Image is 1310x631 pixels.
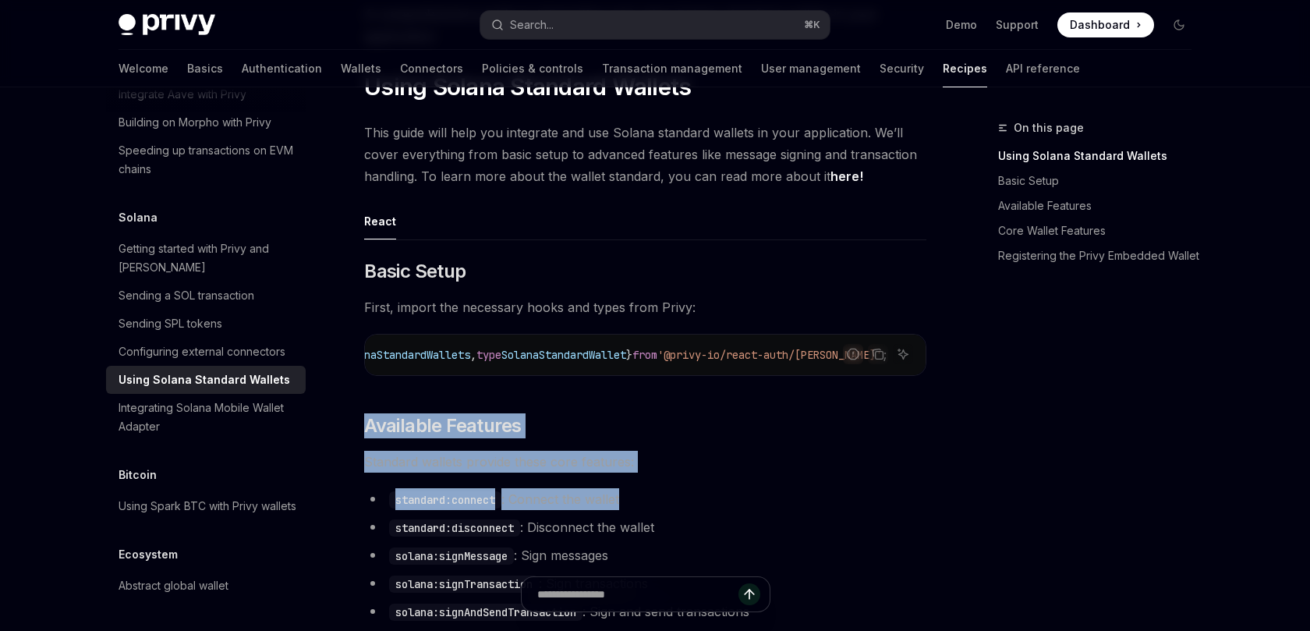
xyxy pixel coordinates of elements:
[476,348,501,362] span: type
[1014,119,1084,137] span: On this page
[482,50,583,87] a: Policies & controls
[998,144,1204,168] a: Using Solana Standard Wallets
[510,16,554,34] div: Search...
[242,50,322,87] a: Authentication
[119,141,296,179] div: Speeding up transactions on EVM chains
[106,394,306,441] a: Integrating Solana Mobile Wallet Adapter
[119,50,168,87] a: Welcome
[830,168,863,185] a: here!
[761,50,861,87] a: User management
[998,193,1204,218] a: Available Features
[537,577,738,612] input: Ask a question...
[364,451,926,473] span: Standard wallets provide these core features:
[843,344,863,364] button: Report incorrect code
[106,310,306,338] a: Sending SPL tokens
[480,11,830,39] button: Open search
[119,370,290,389] div: Using Solana Standard Wallets
[119,399,296,436] div: Integrating Solana Mobile Wallet Adapter
[364,413,521,438] span: Available Features
[996,17,1039,33] a: Support
[998,218,1204,243] a: Core Wallet Features
[341,50,381,87] a: Wallets
[998,168,1204,193] a: Basic Setup
[1167,12,1191,37] button: Toggle dark mode
[364,488,926,510] li: : Connect the wallet
[364,203,396,239] div: React
[943,50,987,87] a: Recipes
[389,519,520,537] code: standard:disconnect
[320,348,470,362] span: useSolanaStandardWallets
[501,348,626,362] span: SolanaStandardWallet
[106,136,306,183] a: Speeding up transactions on EVM chains
[893,344,913,364] button: Ask AI
[119,545,178,564] h5: Ecosystem
[657,348,882,362] span: '@privy-io/react-auth/[PERSON_NAME]'
[364,296,926,318] span: First, import the necessary hooks and types from Privy:
[1070,17,1130,33] span: Dashboard
[119,208,158,227] h5: Solana
[106,338,306,366] a: Configuring external connectors
[364,122,926,187] span: This guide will help you integrate and use Solana standard wallets in your application. We’ll cov...
[364,573,926,594] li: : Sign transactions
[106,572,306,600] a: Abstract global wallet
[119,239,296,277] div: Getting started with Privy and [PERSON_NAME]
[868,344,888,364] button: Copy the contents from the code block
[187,50,223,87] a: Basics
[119,314,222,333] div: Sending SPL tokens
[880,50,924,87] a: Security
[804,19,820,31] span: ⌘ K
[119,113,271,132] div: Building on Morpho with Privy
[1057,12,1154,37] a: Dashboard
[106,108,306,136] a: Building on Morpho with Privy
[119,342,285,361] div: Configuring external connectors
[389,548,514,565] code: solana:signMessage
[119,466,157,484] h5: Bitcoin
[470,348,476,362] span: ,
[626,348,632,362] span: }
[364,516,926,538] li: : Disconnect the wallet
[106,492,306,520] a: Using Spark BTC with Privy wallets
[400,50,463,87] a: Connectors
[946,17,977,33] a: Demo
[119,286,254,305] div: Sending a SOL transaction
[106,366,306,394] a: Using Solana Standard Wallets
[106,235,306,282] a: Getting started with Privy and [PERSON_NAME]
[602,50,742,87] a: Transaction management
[364,544,926,566] li: : Sign messages
[119,497,296,516] div: Using Spark BTC with Privy wallets
[738,583,760,605] button: Send message
[998,243,1204,268] a: Registering the Privy Embedded Wallet
[1006,50,1080,87] a: API reference
[119,14,215,36] img: dark logo
[389,491,501,509] code: standard:connect
[119,576,228,595] div: Abstract global wallet
[364,259,466,284] span: Basic Setup
[106,282,306,310] a: Sending a SOL transaction
[632,348,657,362] span: from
